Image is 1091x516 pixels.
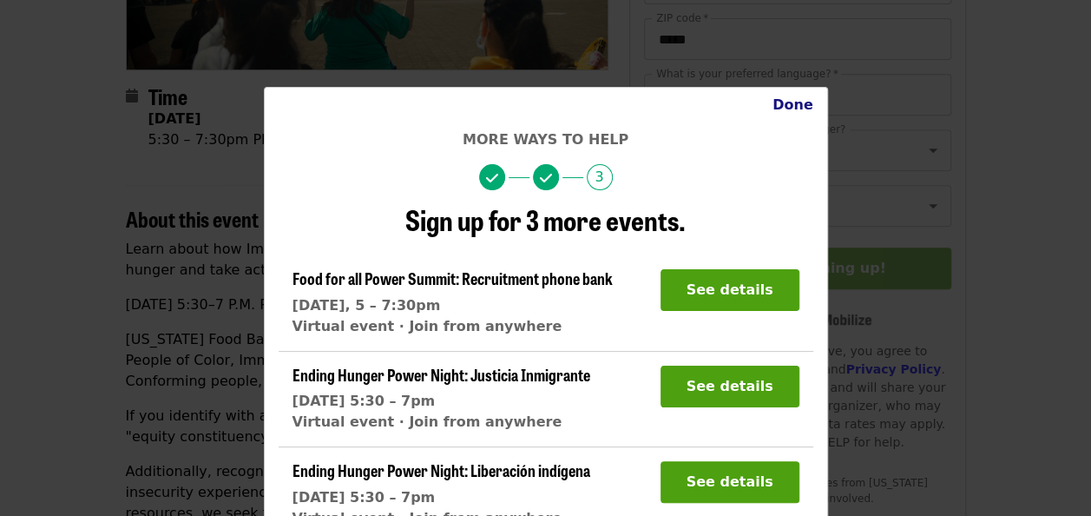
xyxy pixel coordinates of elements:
[405,199,686,240] span: Sign up for 3 more events.
[661,461,799,503] button: See details
[661,366,799,407] button: See details
[292,412,590,433] div: Virtual event · Join from anywhere
[292,267,613,289] span: Food for all Power Summit: Recruitment phone bank
[292,363,590,386] span: Ending Hunger Power Night: Justicia Inmigrante
[587,164,613,190] span: 3
[463,131,628,148] span: More ways to help
[540,170,552,187] i: check icon
[292,316,613,337] div: Virtual event · Join from anywhere
[292,269,613,337] a: Food for all Power Summit: Recruitment phone bank[DATE], 5 – 7:30pmVirtual event · Join from anyw...
[292,391,590,412] div: [DATE] 5:30 – 7pm
[759,88,827,122] button: Close
[292,366,590,433] a: Ending Hunger Power Night: Justicia Inmigrante[DATE] 5:30 – 7pmVirtual event · Join from anywhere
[661,281,799,298] a: See details
[661,378,799,394] a: See details
[292,487,590,508] div: [DATE] 5:30 – 7pm
[661,473,799,490] a: See details
[486,170,498,187] i: check icon
[292,295,613,316] div: [DATE], 5 – 7:30pm
[661,269,799,311] button: See details
[292,459,590,481] span: Ending Hunger Power Night: Liberación indígena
